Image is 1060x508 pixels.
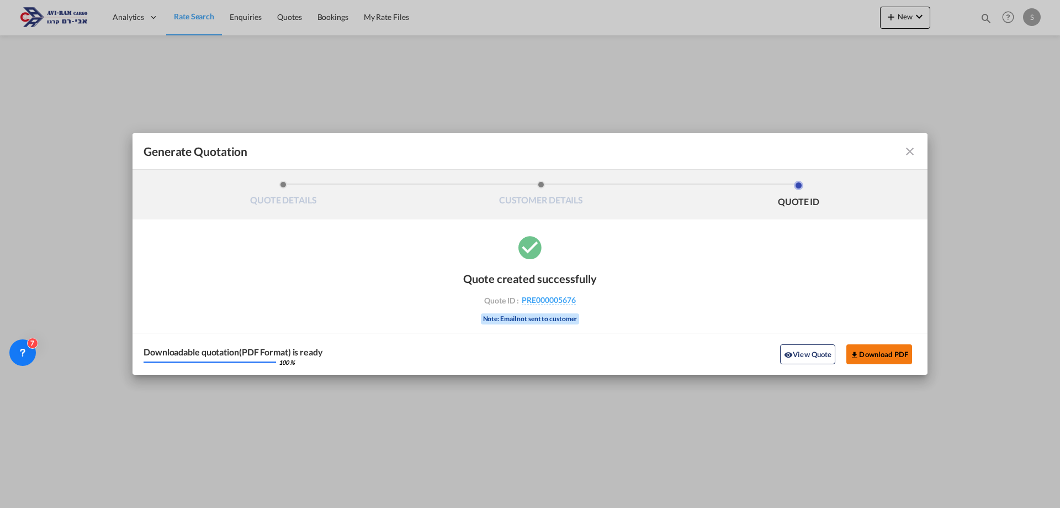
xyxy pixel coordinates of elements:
span: Generate Quotation [144,144,247,159]
div: 100 % [279,359,295,365]
md-dialog: Generate QuotationQUOTE ... [132,133,928,375]
div: Quote created successfully [463,272,597,285]
md-icon: icon-checkbox-marked-circle [516,233,544,261]
md-icon: icon-download [850,350,859,359]
div: Downloadable quotation(PDF Format) is ready [144,348,323,357]
md-icon: icon-eye [784,350,793,359]
md-icon: icon-close fg-AAA8AD cursor m-0 [903,145,916,158]
li: QUOTE DETAILS [155,181,412,211]
li: QUOTE ID [670,181,928,211]
div: Note: Email not sent to customer [481,313,580,324]
li: CUSTOMER DETAILS [412,181,670,211]
div: Quote ID : [466,295,594,305]
span: PRE000005676 [522,295,576,305]
button: Download PDF [846,344,912,364]
button: icon-eyeView Quote [780,344,835,364]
